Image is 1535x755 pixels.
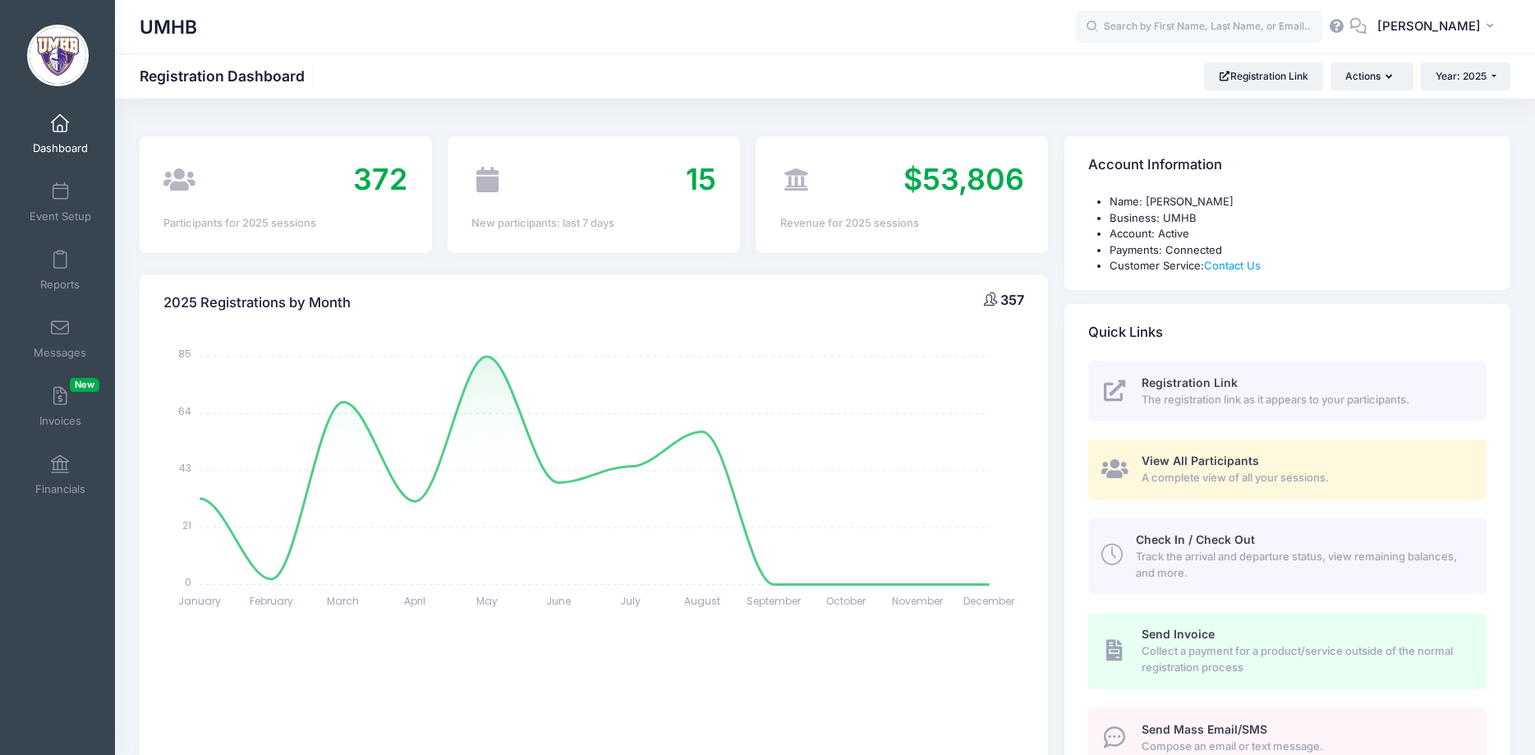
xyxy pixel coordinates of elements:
[1204,62,1323,90] a: Registration Link
[747,594,802,608] tspan: September
[1136,532,1255,546] span: Check In / Check Out
[1421,62,1510,90] button: Year: 2025
[179,461,191,475] tspan: 43
[1110,226,1487,242] li: Account: Active
[1076,11,1322,44] input: Search by First Name, Last Name, or Email...
[33,141,88,155] span: Dashboard
[1142,453,1259,467] span: View All Participants
[1088,361,1487,421] a: Registration Link The registration link as it appears to your participants.
[21,242,99,299] a: Reports
[1142,375,1238,389] span: Registration Link
[35,482,85,496] span: Financials
[1367,8,1510,46] button: [PERSON_NAME]
[1136,549,1468,581] span: Track the arrival and departure status, view remaining balances, and more.
[70,378,99,392] span: New
[353,161,407,197] span: 372
[405,594,426,608] tspan: April
[39,414,81,428] span: Invoices
[686,161,716,197] span: 15
[780,215,1024,232] div: Revenue for 2025 sessions
[826,594,866,608] tspan: October
[1204,259,1261,272] a: Contact Us
[903,161,1024,197] span: $53,806
[1110,210,1487,227] li: Business: UMHB
[1000,292,1024,308] span: 357
[178,594,221,608] tspan: January
[1088,440,1487,499] a: View All Participants A complete view of all your sessions.
[1110,258,1487,274] li: Customer Service:
[21,105,99,163] a: Dashboard
[1436,70,1487,82] span: Year: 2025
[546,594,571,608] tspan: June
[185,575,191,589] tspan: 0
[1088,142,1222,189] h4: Account Information
[620,594,641,608] tspan: July
[21,378,99,435] a: InvoicesNew
[21,446,99,504] a: Financials
[892,594,944,608] tspan: November
[476,594,498,608] tspan: May
[21,173,99,231] a: Event Setup
[140,67,319,85] h1: Registration Dashboard
[163,215,407,232] div: Participants for 2025 sessions
[684,594,720,608] tspan: August
[1088,518,1487,594] a: Check In / Check Out Track the arrival and departure status, view remaining balances, and more.
[1088,309,1163,356] h4: Quick Links
[1142,627,1215,641] span: Send Invoice
[21,310,99,367] a: Messages
[1330,62,1413,90] button: Actions
[1142,739,1468,755] span: Compose an email or text message.
[1142,643,1468,675] span: Collect a payment for a product/service outside of the normal registration process
[471,215,715,232] div: New participants: last 7 days
[1110,242,1487,259] li: Payments: Connected
[178,347,191,361] tspan: 85
[1142,722,1267,736] span: Send Mass Email/SMS
[182,518,191,532] tspan: 21
[1142,470,1468,486] span: A complete view of all your sessions.
[1142,392,1468,408] span: The registration link as it appears to your participants.
[34,346,86,360] span: Messages
[27,25,89,86] img: UMHB
[1088,613,1487,688] a: Send Invoice Collect a payment for a product/service outside of the normal registration process
[178,403,191,417] tspan: 64
[40,278,80,292] span: Reports
[163,279,351,326] h4: 2025 Registrations by Month
[328,594,360,608] tspan: March
[964,594,1016,608] tspan: December
[250,594,293,608] tspan: February
[30,209,91,223] span: Event Setup
[140,8,197,46] h1: UMHB
[1110,194,1487,210] li: Name: [PERSON_NAME]
[1377,17,1481,35] span: [PERSON_NAME]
